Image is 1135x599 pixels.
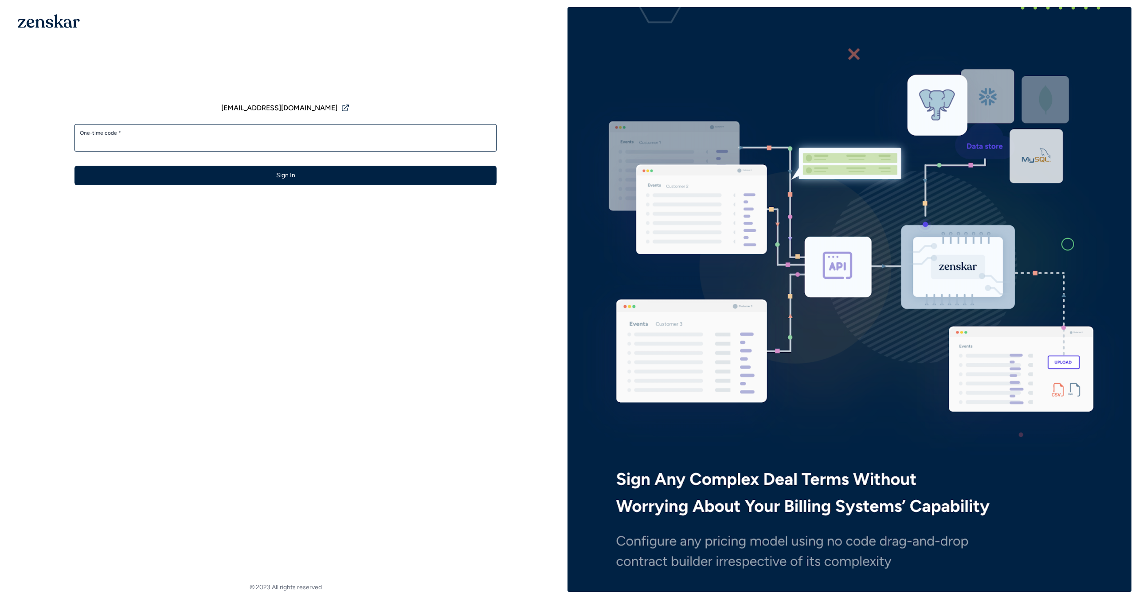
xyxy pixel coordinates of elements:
img: 1OGAJ2xQqyY4LXKgY66KYq0eOWRCkrZdAb3gUhuVAqdWPZE9SRJmCz+oDMSn4zDLXe31Ii730ItAGKgCKgCCgCikA4Av8PJUP... [18,14,80,28]
span: [EMAIL_ADDRESS][DOMAIN_NAME] [221,103,337,113]
label: One-time code * [80,129,491,136]
button: Sign In [74,166,497,185]
footer: © 2023 All rights reserved [4,583,567,592]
